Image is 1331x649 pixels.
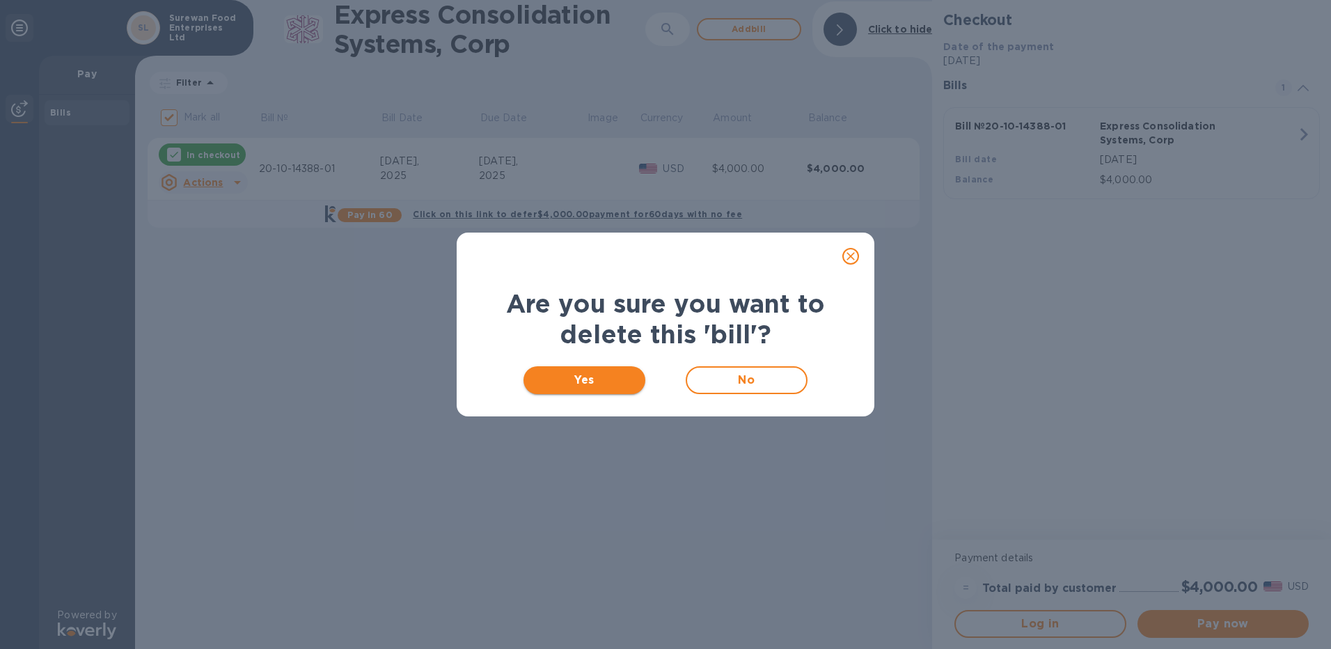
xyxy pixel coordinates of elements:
span: No [698,372,795,389]
span: Yes [535,372,634,389]
button: close [834,240,867,273]
button: Yes [523,366,645,394]
button: No [686,366,808,394]
b: Are you sure you want to delete this 'bill'? [506,288,825,350]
